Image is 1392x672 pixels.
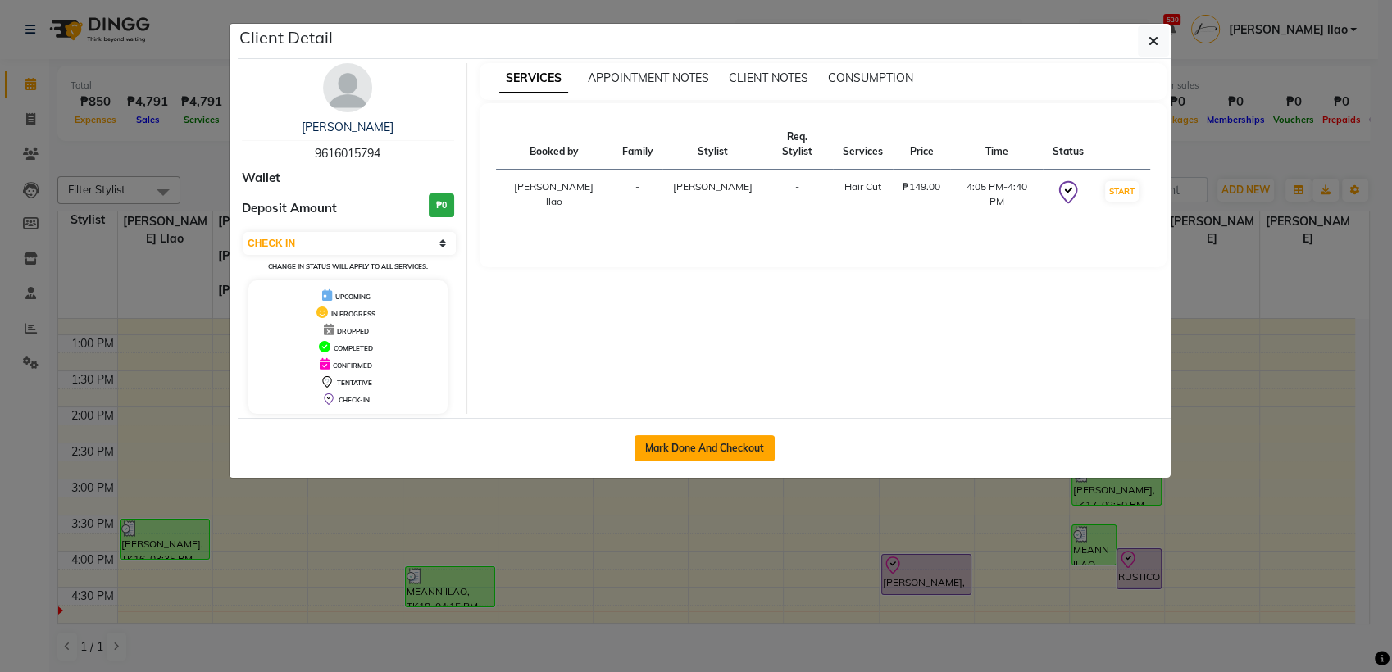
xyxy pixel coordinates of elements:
[612,170,662,220] td: -
[588,70,709,85] span: APPOINTMENT NOTES
[662,120,762,170] th: Stylist
[612,120,662,170] th: Family
[950,170,1043,220] td: 4:05 PM-4:40 PM
[499,64,568,93] span: SERVICES
[242,199,337,218] span: Deposit Amount
[828,70,913,85] span: CONSUMPTION
[315,146,380,161] span: 9616015794
[337,327,369,335] span: DROPPED
[339,396,370,404] span: CHECK-IN
[672,180,752,193] span: [PERSON_NAME]
[268,262,428,270] small: Change in status will apply to all services.
[729,70,808,85] span: CLIENT NOTES
[893,120,950,170] th: Price
[762,170,833,220] td: -
[331,310,375,318] span: IN PROGRESS
[429,193,454,217] h3: ₱0
[496,120,612,170] th: Booked by
[1043,120,1094,170] th: Status
[1105,181,1139,202] button: START
[496,170,612,220] td: [PERSON_NAME] llao
[337,379,372,387] span: TENTATIVE
[334,344,373,352] span: COMPLETED
[635,435,775,461] button: Mark Done And Checkout
[843,179,883,194] div: Hair Cut
[762,120,833,170] th: Req. Stylist
[323,63,372,112] img: avatar
[950,120,1043,170] th: Time
[903,179,940,194] div: ₱149.00
[335,293,371,301] span: UPCOMING
[302,120,393,134] a: [PERSON_NAME]
[833,120,893,170] th: Services
[242,169,280,188] span: Wallet
[239,25,333,50] h5: Client Detail
[333,361,372,370] span: CONFIRMED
